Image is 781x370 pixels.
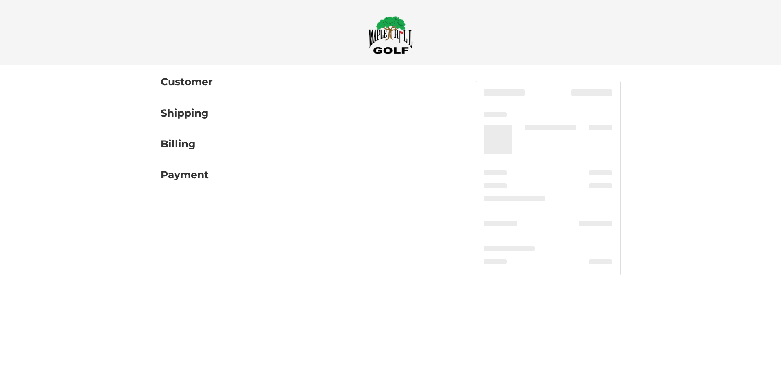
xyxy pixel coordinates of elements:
h2: Customer [161,76,213,88]
img: Maple Hill Golf [368,16,413,54]
h2: Billing [161,138,208,150]
iframe: Gorgias live chat messenger [8,335,97,362]
h2: Payment [161,169,209,181]
h2: Shipping [161,107,209,119]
